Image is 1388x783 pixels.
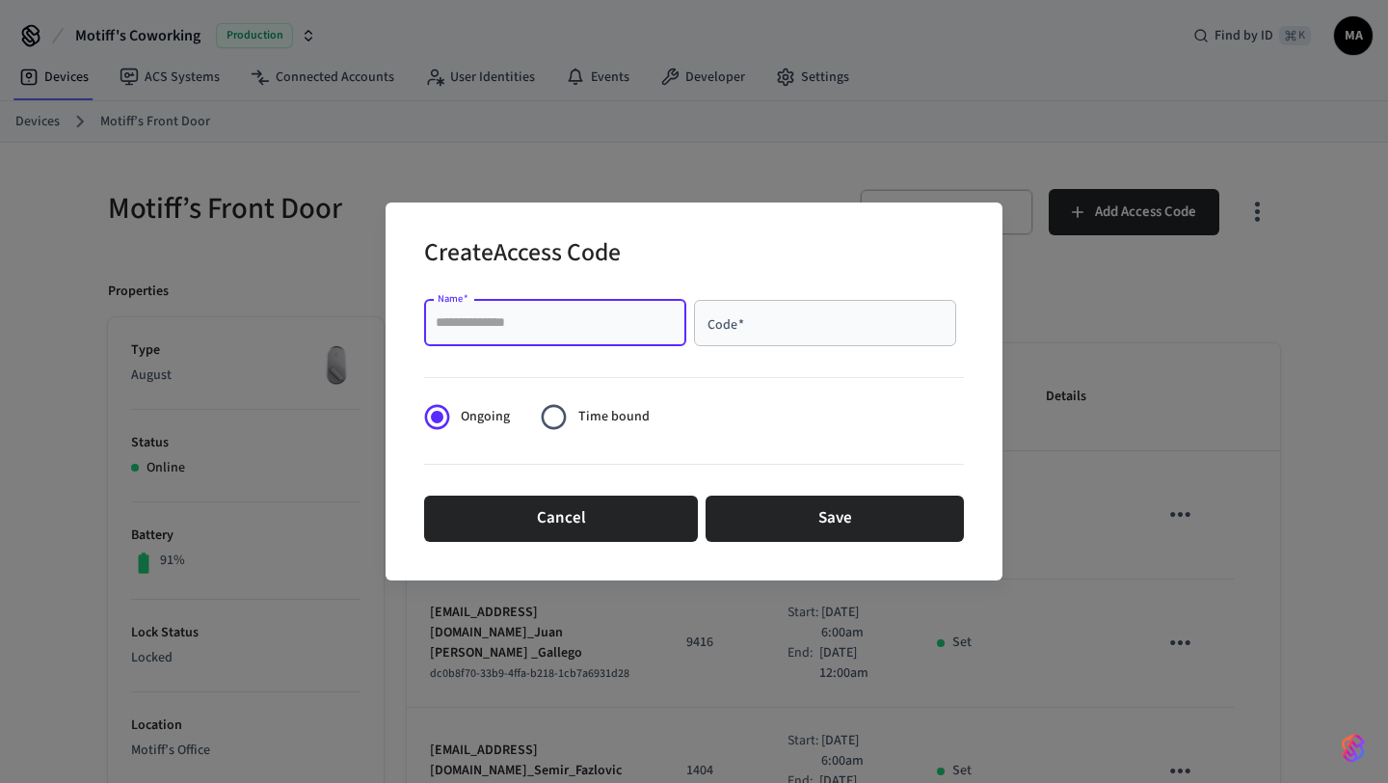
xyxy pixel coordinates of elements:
[438,291,468,306] label: Name
[424,226,621,284] h2: Create Access Code
[578,407,650,427] span: Time bound
[424,496,698,542] button: Cancel
[1342,733,1365,764] img: SeamLogoGradient.69752ec5.svg
[706,496,964,542] button: Save
[461,407,510,427] span: Ongoing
